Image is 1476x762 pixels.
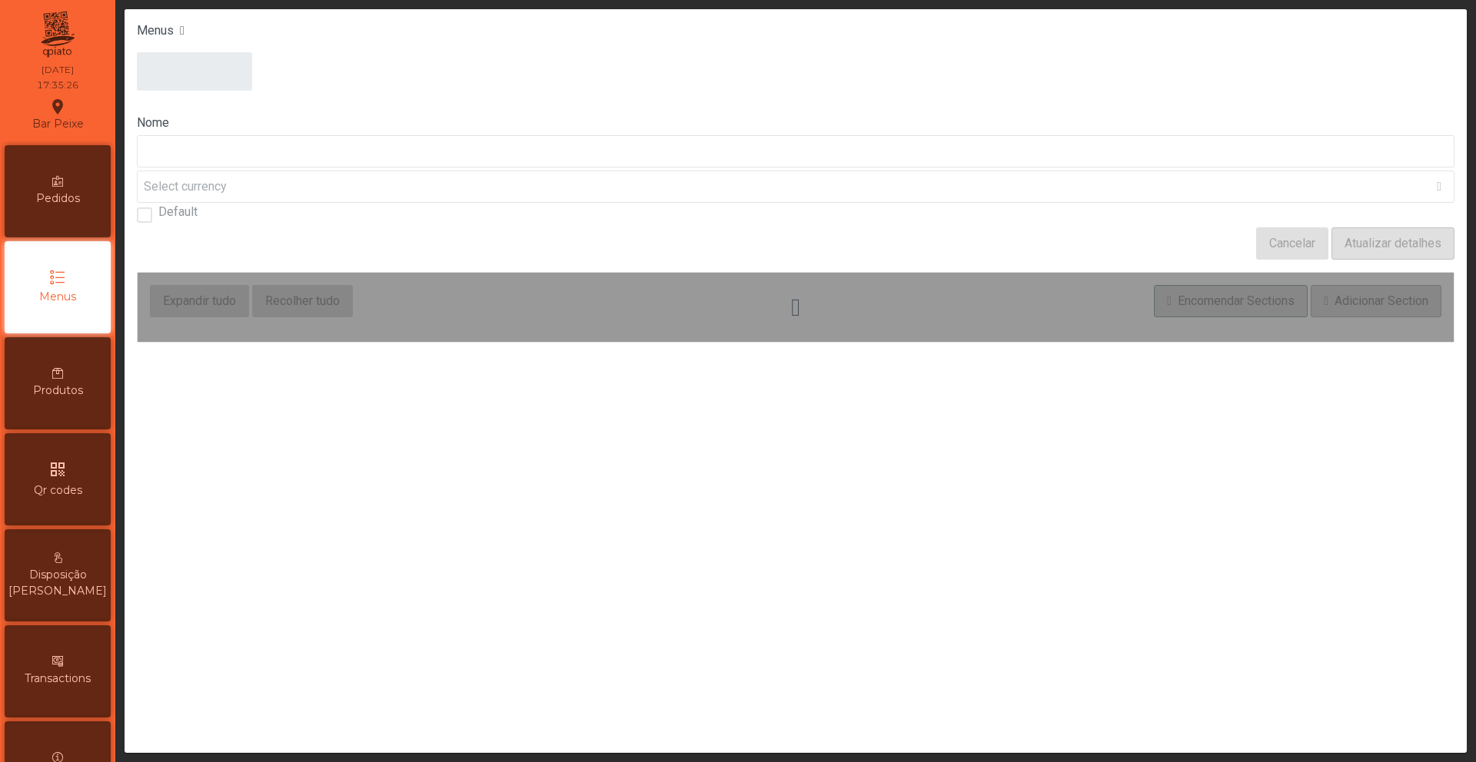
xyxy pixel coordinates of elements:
span: Menus [39,289,76,305]
div: 17:35:26 [37,78,78,92]
a: Menus [137,23,174,38]
i: qr_code [48,460,67,479]
img: qpiato [38,8,76,61]
span: Disposição [PERSON_NAME] [8,567,107,599]
div: [DATE] [42,63,74,77]
label: Nome [137,114,1454,132]
span: Qr codes [34,482,82,499]
span: Transactions [25,671,91,687]
div: Bar Peixe [32,95,84,134]
span: Pedidos [36,190,80,207]
i: location_on [48,98,67,116]
span: Produtos [33,383,83,399]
